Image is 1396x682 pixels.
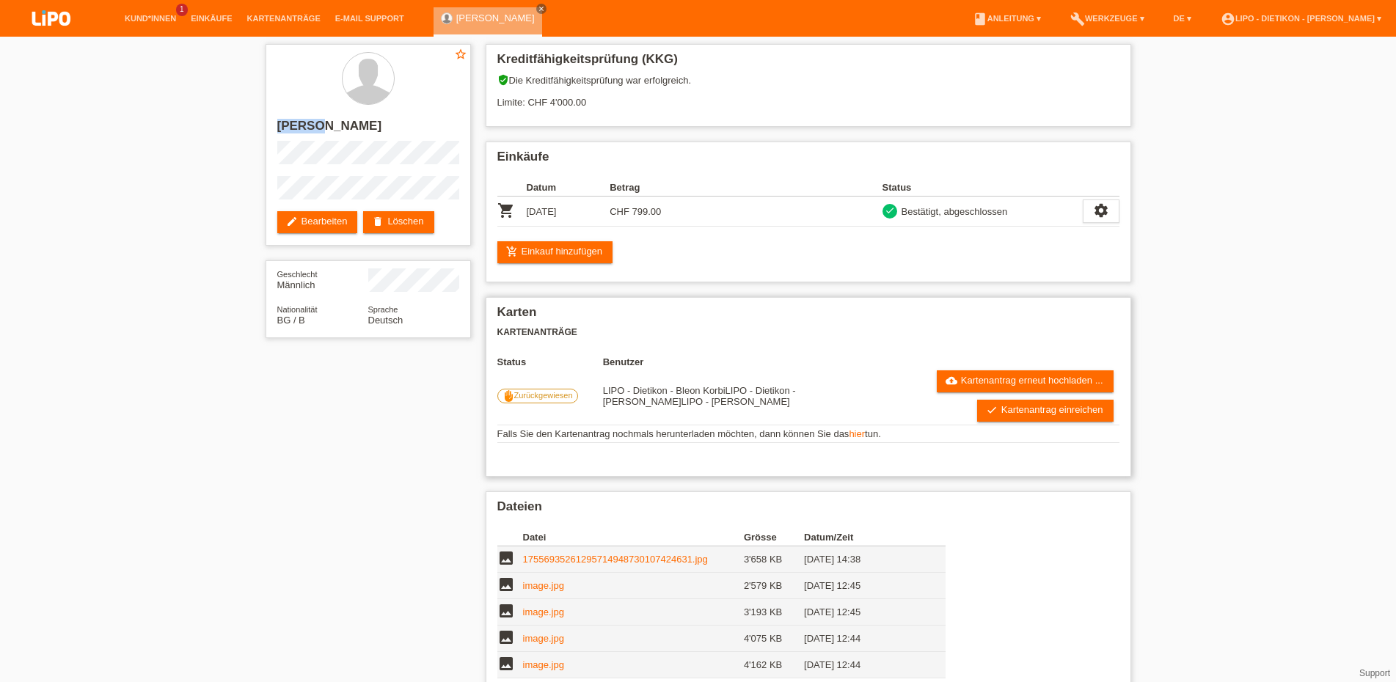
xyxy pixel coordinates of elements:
[328,14,412,23] a: E-Mail Support
[603,385,796,407] span: 19.08.2025
[1093,202,1109,219] i: settings
[454,48,467,63] a: star_border
[882,179,1083,197] th: Status
[286,216,298,227] i: edit
[849,428,865,439] a: hier
[277,211,358,233] a: editBearbeiten
[15,30,88,41] a: LIPO pay
[977,400,1114,422] a: checkKartenantrag einreichen
[804,573,924,599] td: [DATE] 12:45
[506,246,518,257] i: add_shopping_cart
[744,546,804,573] td: 3'658 KB
[603,356,852,367] th: Benutzer
[497,150,1119,172] h2: Einkäufe
[523,580,564,591] a: image.jpg
[497,327,1119,338] h3: Kartenanträge
[937,370,1114,392] a: cloud_uploadKartenantrag erneut hochladen ...
[744,529,804,546] th: Grösse
[514,391,573,400] span: Zurückgewiesen
[363,211,434,233] a: deleteLöschen
[497,549,515,567] i: image
[744,626,804,652] td: 4'075 KB
[277,119,459,141] h2: [PERSON_NAME]
[986,404,998,416] i: check
[497,52,1119,74] h2: Kreditfähigkeitsprüfung (KKG)
[527,197,610,227] td: [DATE]
[536,4,547,14] a: close
[497,655,515,672] i: image
[804,529,924,546] th: Datum/Zeit
[744,652,804,678] td: 4'162 KB
[497,241,613,263] a: add_shopping_cartEinkauf hinzufügen
[1166,14,1199,23] a: DE ▾
[744,599,804,626] td: 3'193 KB
[1221,12,1235,26] i: account_circle
[1359,668,1390,678] a: Support
[804,626,924,652] td: [DATE] 12:44
[1213,14,1389,23] a: account_circleLIPO - Dietikon - [PERSON_NAME] ▾
[804,546,924,573] td: [DATE] 14:38
[497,602,515,620] i: image
[176,4,188,16] span: 1
[681,396,790,407] span: 30.08.2025
[603,385,726,396] span: 15.08.2025
[527,179,610,197] th: Datum
[965,14,1048,23] a: bookAnleitung ▾
[497,576,515,593] i: image
[454,48,467,61] i: star_border
[277,305,318,314] span: Nationalität
[372,216,384,227] i: delete
[368,305,398,314] span: Sprache
[497,202,515,219] i: POSP00026168
[1070,12,1085,26] i: build
[497,356,603,367] th: Status
[456,12,535,23] a: [PERSON_NAME]
[277,315,305,326] span: Bulgarien / B / 27.04.2018
[497,74,509,86] i: verified_user
[497,305,1119,327] h2: Karten
[538,5,545,12] i: close
[497,74,1119,119] div: Die Kreditfähigkeitsprüfung war erfolgreich. Limite: CHF 4'000.00
[804,652,924,678] td: [DATE] 12:44
[804,599,924,626] td: [DATE] 12:45
[523,659,564,670] a: image.jpg
[497,628,515,646] i: image
[523,529,744,546] th: Datei
[885,205,895,216] i: check
[523,554,708,565] a: 17556935261295714948730107424631.jpg
[497,499,1119,521] h2: Dateien
[183,14,239,23] a: Einkäufe
[503,390,514,402] i: front_hand
[523,633,564,644] a: image.jpg
[973,12,987,26] i: book
[117,14,183,23] a: Kund*innen
[523,606,564,617] a: image.jpg
[1063,14,1152,23] a: buildWerkzeuge ▾
[277,270,318,279] span: Geschlecht
[240,14,328,23] a: Kartenanträge
[744,573,804,599] td: 2'579 KB
[277,268,368,290] div: Männlich
[497,425,1119,443] td: Falls Sie den Kartenantrag nochmals herunterladen möchten, dann können Sie das tun.
[368,315,403,326] span: Deutsch
[946,375,957,386] i: cloud_upload
[897,204,1008,219] div: Bestätigt, abgeschlossen
[610,179,693,197] th: Betrag
[610,197,693,227] td: CHF 799.00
